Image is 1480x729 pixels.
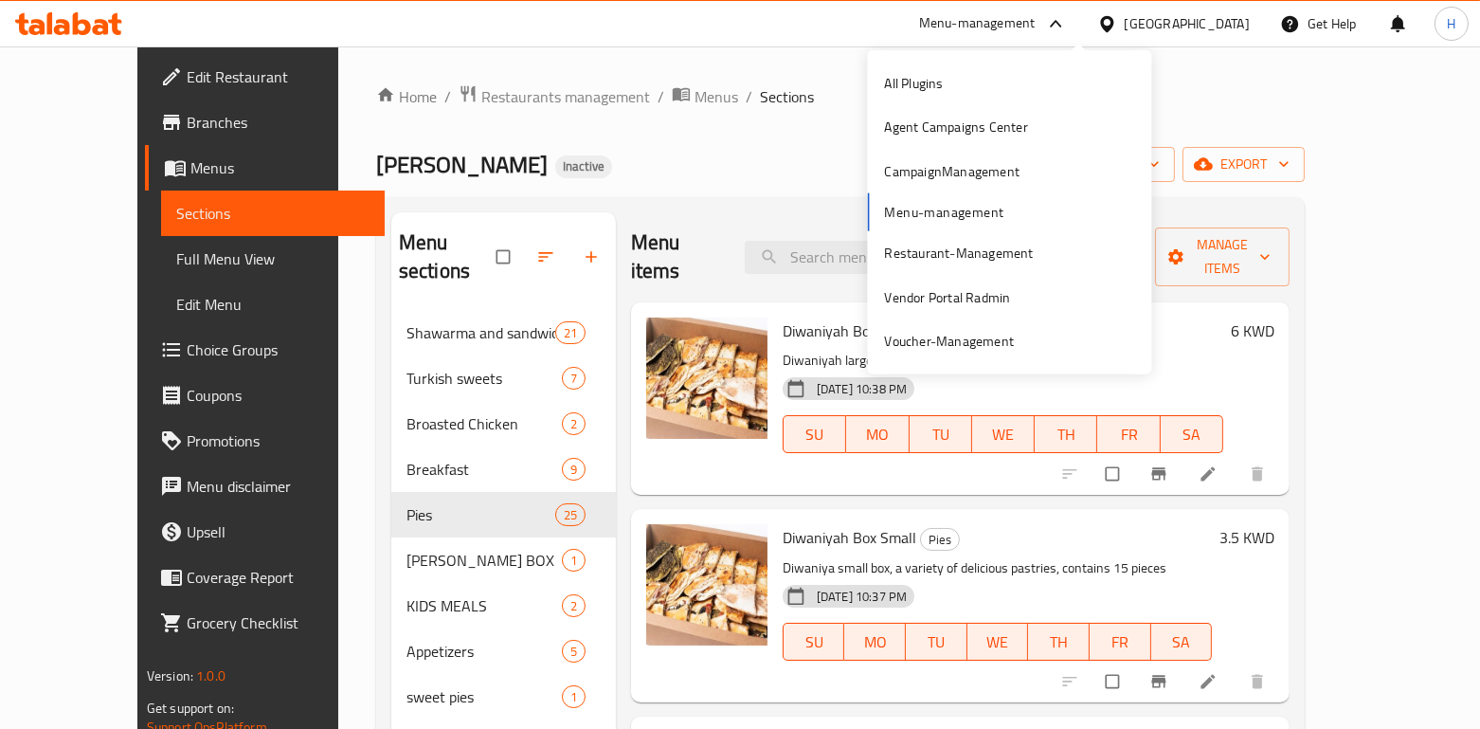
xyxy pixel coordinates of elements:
span: 5 [563,643,585,661]
img: Diwaniyah Box Small [646,524,767,646]
a: Restaurants management [459,84,650,109]
a: Branches [145,100,385,145]
span: [PERSON_NAME] BOX [406,549,562,572]
div: items [562,412,586,435]
span: Inactive [555,158,612,174]
a: Upsell [145,509,385,555]
button: TH [1028,623,1090,661]
p: Diwaniya small box, a variety of delicious pastries, contains 15 pieces [783,556,1212,580]
span: Pies [406,503,555,526]
span: Diwaniyah Box Large [783,317,916,345]
div: items [562,685,586,708]
span: Edit Restaurant [187,65,370,88]
span: SU [791,629,838,656]
div: [GEOGRAPHIC_DATA] [1125,13,1250,34]
div: Turkish sweets7 [391,355,616,401]
div: Vendor Portal Radmin [884,286,1010,307]
div: Broasted Chicken [406,412,562,435]
span: MO [854,421,901,448]
span: export [1198,153,1290,176]
span: Promotions [187,429,370,452]
span: Menus [695,85,738,108]
button: WE [967,623,1029,661]
button: SA [1161,415,1223,453]
a: Coupons [145,373,385,418]
div: Breakfast [406,458,562,481]
span: Coupons [187,384,370,407]
span: Menus [190,156,370,179]
span: Select to update [1094,456,1134,492]
span: SU [791,421,839,448]
button: SU [783,623,845,661]
button: export [1182,147,1305,182]
span: Shawarma and sandwiches [406,321,555,344]
div: Breakfast9 [391,447,616,492]
span: Select all sections [485,239,525,275]
div: ALSHAWI BOX [406,549,562,572]
div: CampaignManagement [884,160,1020,181]
span: 25 [556,506,585,524]
div: items [555,321,586,344]
div: items [562,594,586,617]
a: Edit menu item [1199,672,1221,691]
a: Home [376,85,437,108]
a: Edit Restaurant [145,54,385,100]
button: FR [1097,415,1160,453]
span: 2 [563,597,585,615]
button: TU [906,623,967,661]
div: sweet pies [406,685,562,708]
button: FR [1090,623,1151,661]
span: [DATE] 10:38 PM [809,380,914,398]
div: items [562,367,586,390]
span: Manage items [1170,233,1274,281]
span: Turkish sweets [406,367,562,390]
div: Broasted Chicken2 [391,401,616,447]
h6: 3.5 KWD [1219,524,1274,551]
p: Diwaniyah large box of delicious pastries contains 25 pieces [783,349,1223,373]
div: Agent Campaigns Center [884,117,1027,137]
a: Edit menu item [1199,465,1221,483]
span: WE [975,629,1021,656]
nav: breadcrumb [376,84,1305,109]
span: 2 [563,415,585,433]
button: TU [910,415,972,453]
div: All Plugins [884,73,943,94]
span: Branches [187,111,370,134]
div: Appetizers [406,640,562,663]
span: TH [1036,629,1082,656]
img: Diwaniyah Box Large [646,318,767,439]
span: SA [1159,629,1205,656]
button: SU [783,415,846,453]
div: items [562,458,586,481]
a: Menus [672,84,738,109]
span: SA [1168,421,1216,448]
span: WE [980,421,1027,448]
a: Menu disclaimer [145,464,385,509]
div: Restaurant-Management [884,243,1033,264]
button: SA [1151,623,1213,661]
span: Choice Groups [187,338,370,361]
a: Promotions [145,418,385,464]
span: Sections [176,202,370,225]
span: [DATE] 10:37 PM [809,588,914,606]
span: Edit Menu [176,293,370,316]
div: sweet pies1 [391,674,616,720]
a: Menus [145,145,385,191]
span: FR [1097,629,1144,656]
span: Pies [921,529,959,551]
span: [PERSON_NAME] [376,143,548,186]
div: Pies25 [391,492,616,538]
li: / [658,85,664,108]
span: 1 [563,688,585,706]
a: Edit Menu [161,282,385,327]
span: TH [1042,421,1090,448]
span: Menu disclaimer [187,475,370,498]
div: KIDS MEALS2 [391,583,616,629]
div: Appetizers5 [391,629,616,674]
span: Sections [760,85,814,108]
span: 1 [563,552,585,570]
button: delete [1236,661,1282,702]
div: Pies [920,528,960,551]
